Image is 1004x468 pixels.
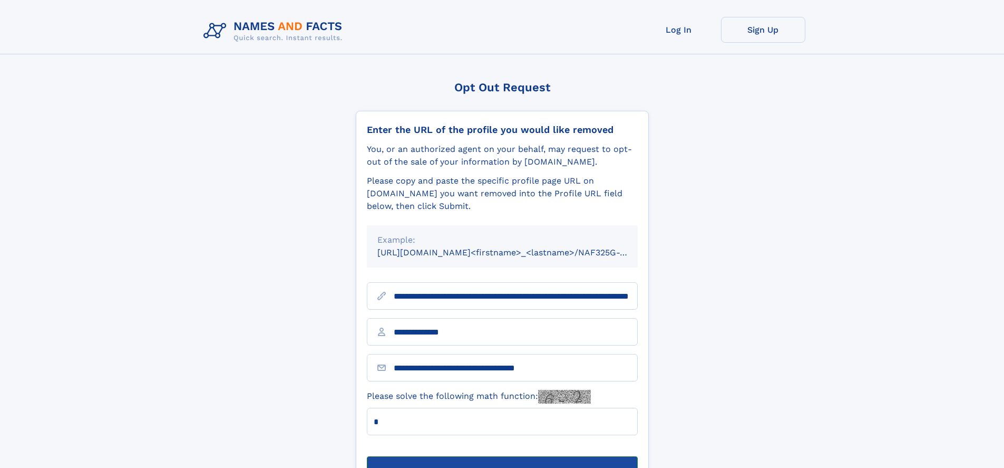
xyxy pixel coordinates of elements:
[367,390,591,404] label: Please solve the following math function:
[356,81,649,94] div: Opt Out Request
[367,124,638,136] div: Enter the URL of the profile you would like removed
[721,17,805,43] a: Sign Up
[377,247,658,257] small: [URL][DOMAIN_NAME]<firstname>_<lastname>/NAF325G-xxxxxxxx
[637,17,721,43] a: Log In
[199,17,351,45] img: Logo Names and Facts
[367,143,638,168] div: You, or an authorized agent on your behalf, may request to opt-out of the sale of your informatio...
[367,175,638,213] div: Please copy and paste the specific profile page URL on [DOMAIN_NAME] you want removed into the Pr...
[377,234,627,246] div: Example:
